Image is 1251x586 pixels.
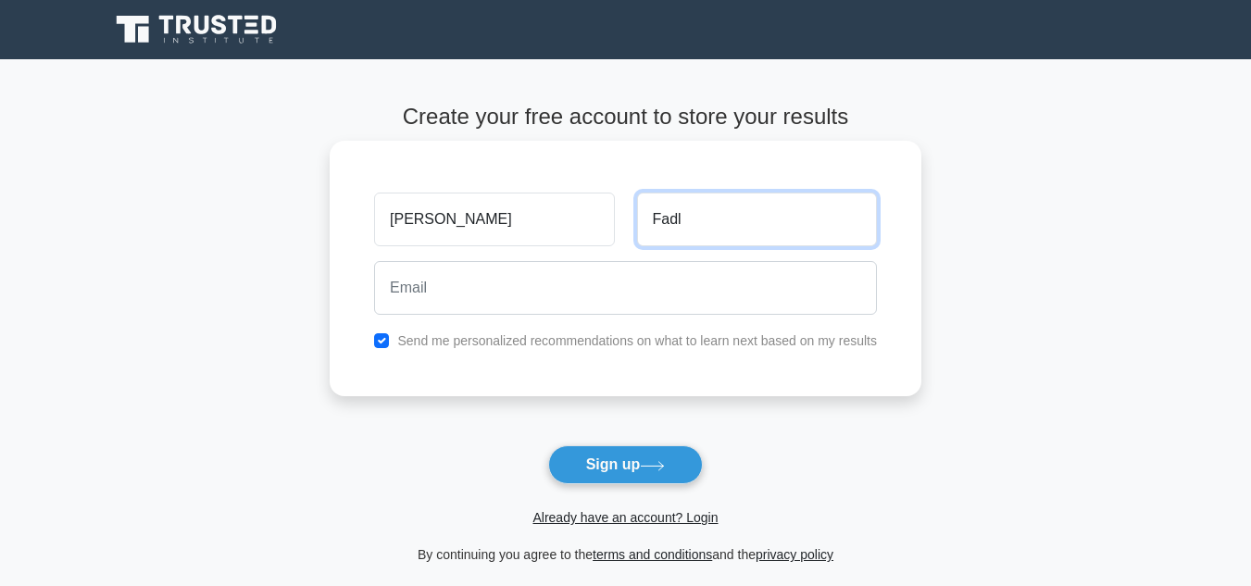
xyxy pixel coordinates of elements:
[397,333,877,348] label: Send me personalized recommendations on what to learn next based on my results
[319,543,932,566] div: By continuing you agree to the and the
[330,104,921,131] h4: Create your free account to store your results
[374,193,614,246] input: First name
[374,261,877,315] input: Email
[548,445,704,484] button: Sign up
[593,547,712,562] a: terms and conditions
[637,193,877,246] input: Last name
[756,547,833,562] a: privacy policy
[532,510,718,525] a: Already have an account? Login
